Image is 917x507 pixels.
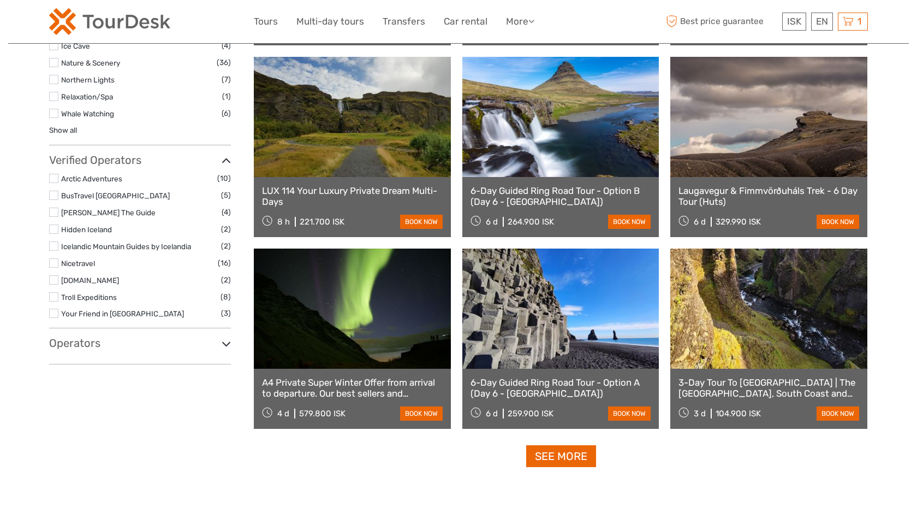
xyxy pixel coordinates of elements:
a: 3-Day Tour To [GEOGRAPHIC_DATA] | The [GEOGRAPHIC_DATA], South Coast and [GEOGRAPHIC_DATA] [678,377,859,399]
a: LUX 114 Your Luxury Private Dream Multi-Days [262,185,443,208]
a: book now [817,215,859,229]
p: We're away right now. Please check back later! [15,19,123,28]
span: (7) [222,73,231,86]
a: Ice Cave [61,42,90,50]
a: book now [608,215,651,229]
span: (36) [217,56,231,69]
a: book now [608,406,651,421]
span: (2) [221,223,231,235]
div: 329.990 ISK [716,217,761,227]
span: 1 [856,16,863,27]
span: 8 h [277,217,290,227]
a: Car rental [444,14,487,30]
a: Your Friend in [GEOGRAPHIC_DATA] [61,309,184,318]
a: BusTravel [GEOGRAPHIC_DATA] [61,191,170,200]
span: 6 d [694,217,706,227]
div: EN [811,13,833,31]
a: More [506,14,534,30]
a: Multi-day tours [296,14,364,30]
span: (5) [221,189,231,202]
div: 264.900 ISK [508,217,554,227]
div: 221.700 ISK [300,217,344,227]
a: Laugavegur & Fimmvörðuháls Trek - 6 Day Tour (Huts) [678,185,859,208]
a: Icelandic Mountain Guides by Icelandia [61,242,191,251]
span: Best price guarantee [663,13,779,31]
span: (2) [221,240,231,252]
a: Northern Lights [61,75,115,84]
span: 6 d [486,217,498,227]
a: [PERSON_NAME] The Guide [61,208,156,217]
span: (6) [222,107,231,120]
h3: Verified Operators [49,154,231,167]
a: See more [526,445,596,468]
span: (4) [222,206,231,219]
div: 259.900 ISK [508,409,553,418]
a: 6-Day Guided Ring Road Tour - Option B (Day 6 - [GEOGRAPHIC_DATA]) [471,185,651,208]
span: (3) [221,307,231,320]
span: (10) [217,172,231,185]
span: (1) [222,90,231,103]
a: book now [817,406,859,421]
a: A4 Private Super Winter Offer from arrival to departure. Our best sellers and Northern Lights for... [262,377,443,399]
span: 3 d [694,409,706,418]
a: Show all [49,126,77,134]
h3: Operators [49,337,231,350]
a: [DOMAIN_NAME] [61,276,119,285]
div: 104.900 ISK [716,409,761,418]
span: ISK [787,16,801,27]
a: Whale Watching [61,109,114,118]
a: Tours [254,14,278,30]
span: (16) [218,257,231,269]
a: 6-Day Guided Ring Road Tour - Option A (Day 6 - [GEOGRAPHIC_DATA]) [471,377,651,399]
span: (2) [221,274,231,286]
a: Transfers [383,14,425,30]
span: 4 d [277,409,289,418]
div: 579.800 ISK [299,409,346,418]
a: Arctic Adventures [61,174,122,183]
img: 120-15d4194f-c635-41b9-a512-a3cb382bfb57_logo_small.png [49,8,170,35]
a: Nature & Scenery [61,58,120,67]
a: Troll Expeditions [61,293,117,302]
a: Nicetravel [61,259,95,268]
a: book now [400,406,443,421]
span: 6 d [486,409,498,418]
span: (8) [221,291,231,303]
a: book now [400,215,443,229]
span: (4) [222,39,231,52]
a: Relaxation/Spa [61,92,113,101]
button: Open LiveChat chat widget [126,17,139,30]
a: Hidden Iceland [61,225,112,234]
